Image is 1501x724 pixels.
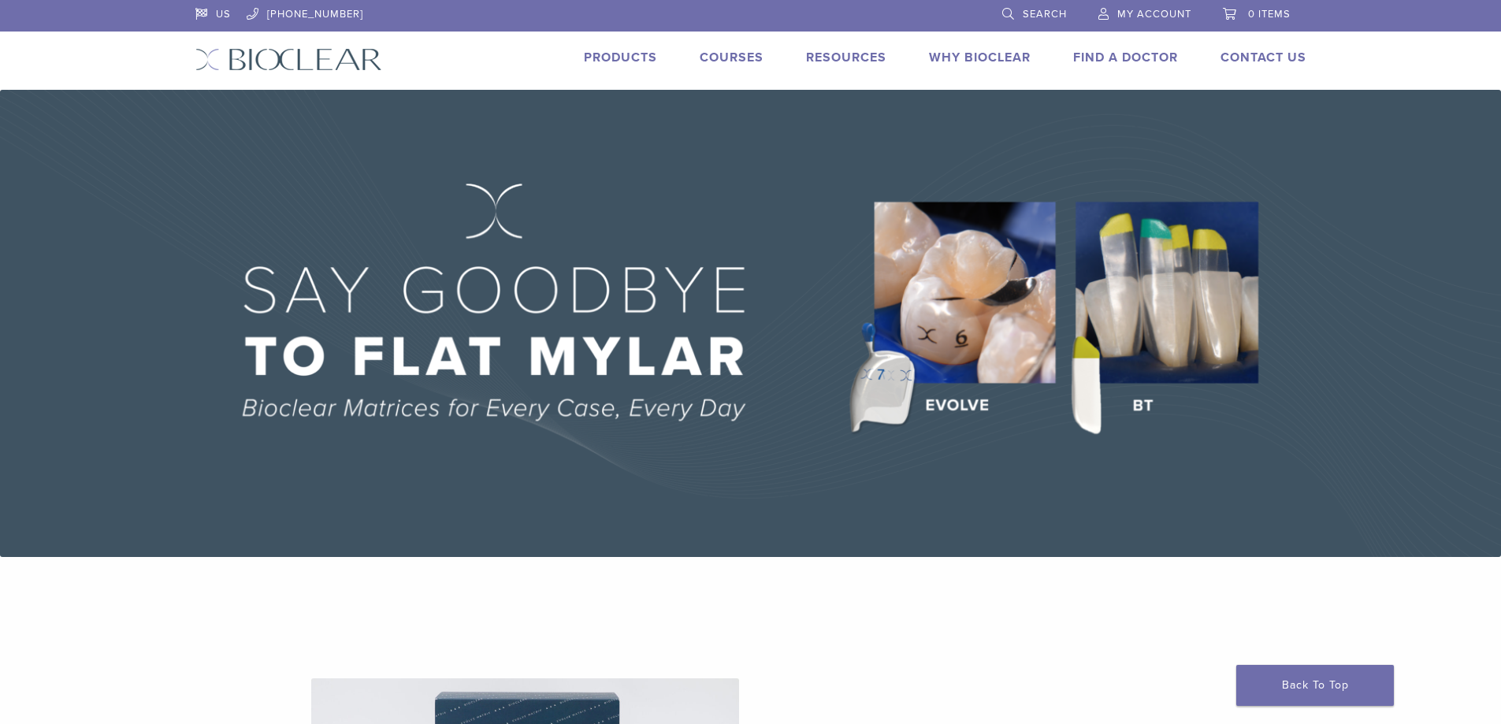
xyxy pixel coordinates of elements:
[1248,8,1291,20] span: 0 items
[806,50,886,65] a: Resources
[1073,50,1178,65] a: Find A Doctor
[1023,8,1067,20] span: Search
[1236,665,1394,706] a: Back To Top
[584,50,657,65] a: Products
[1220,50,1306,65] a: Contact Us
[700,50,764,65] a: Courses
[929,50,1031,65] a: Why Bioclear
[1117,8,1191,20] span: My Account
[195,48,382,71] img: Bioclear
